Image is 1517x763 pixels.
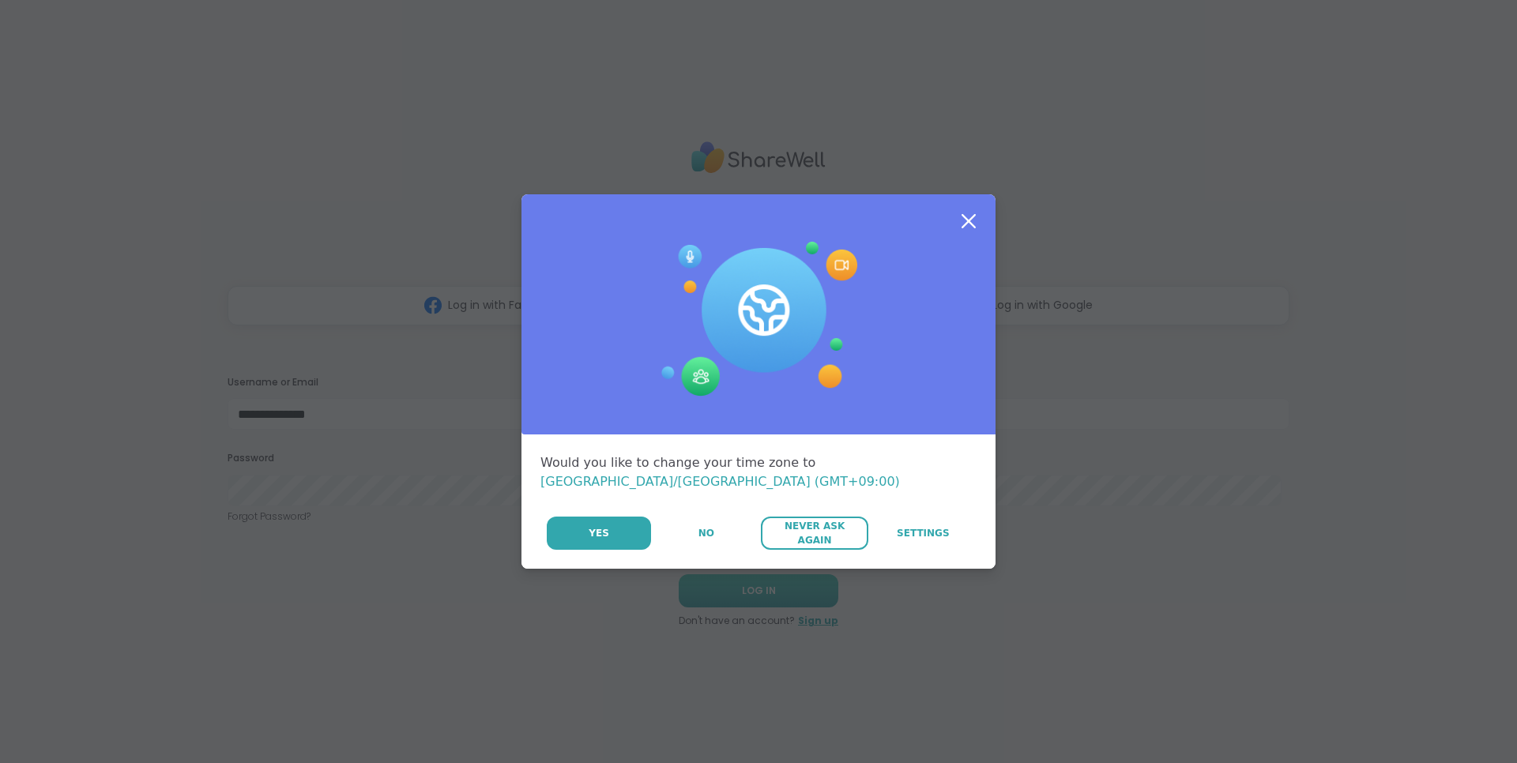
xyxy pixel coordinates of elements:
[660,242,857,397] img: Session Experience
[761,517,868,550] button: Never Ask Again
[870,517,977,550] a: Settings
[698,526,714,540] span: No
[653,517,759,550] button: No
[540,474,900,489] span: [GEOGRAPHIC_DATA]/[GEOGRAPHIC_DATA] (GMT+09:00)
[897,526,950,540] span: Settings
[547,517,651,550] button: Yes
[540,453,977,491] div: Would you like to change your time zone to
[769,519,860,547] span: Never Ask Again
[589,526,609,540] span: Yes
